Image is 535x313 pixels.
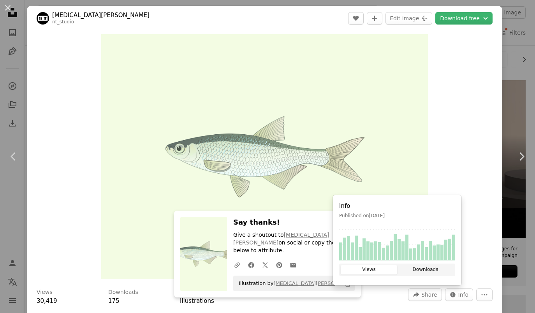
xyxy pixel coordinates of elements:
[286,257,300,273] a: Share over email
[458,289,469,301] span: Info
[408,288,442,301] button: Share this image
[273,280,358,286] a: [MEDICAL_DATA][PERSON_NAME]
[108,288,138,296] h3: Downloads
[52,11,150,19] a: [MEDICAL_DATA][PERSON_NAME]
[435,12,493,25] button: Choose download format
[233,217,355,228] h3: Say thanks!
[52,19,74,25] a: nt_studio
[397,265,454,274] button: Downloads
[101,34,428,279] button: Zoom in on this image
[108,297,120,304] span: 175
[258,257,272,273] a: Share on Twitter
[272,257,286,273] a: Share on Pinterest
[445,288,473,301] button: Stats about this image
[233,231,355,255] p: Give a shoutout to on social or copy the text below to attribute.
[180,297,214,304] a: Illustrations
[233,232,329,246] a: [MEDICAL_DATA][PERSON_NAME]
[341,265,397,274] button: Views
[339,201,455,211] h1: Info
[476,288,493,301] button: More Actions
[421,289,437,301] span: Share
[367,12,382,25] button: Add to Collection
[385,12,432,25] button: Edit image
[369,213,385,218] time: March 26, 2025 at 10:45:23 AM GMT+3
[339,213,385,218] span: Published on
[508,119,535,194] a: Next
[348,12,364,25] button: Like
[101,34,428,279] img: A silver fish is shown in a drawing.
[37,12,49,25] img: Go to Nikita Turkovich's profile
[37,297,57,304] span: 30,419
[235,277,341,290] span: Illustration by on
[37,288,53,296] h3: Views
[244,257,258,273] a: Share on Facebook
